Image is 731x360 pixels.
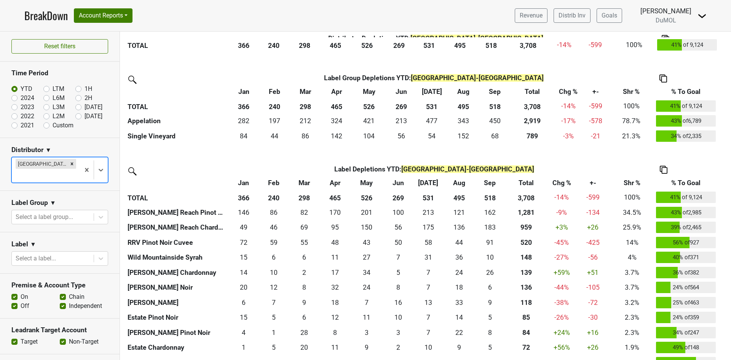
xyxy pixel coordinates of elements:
[259,128,289,144] td: 43.5
[413,220,443,235] td: 174.666
[584,116,607,126] div: -578
[512,116,552,126] div: 2,919
[126,235,228,250] th: RRV Pinot Noir Cuvee
[228,280,259,295] td: 20
[21,103,34,112] label: 2023
[475,265,505,280] td: 26
[228,98,259,114] th: 366
[385,238,412,247] div: 50
[507,238,546,247] div: 520
[475,235,505,250] td: 91
[259,71,608,85] th: Label Group Depletions YTD :
[413,190,443,205] th: 531
[608,98,654,114] td: 100%
[554,85,583,98] th: Chg %: activate to sort column ascending
[290,222,318,232] div: 69
[444,205,475,220] td: 121
[290,208,318,217] div: 82
[11,146,43,154] h3: Distributor
[289,37,320,52] th: 298
[697,11,707,21] img: Dropdown Menu
[289,220,320,235] td: 69
[126,265,228,280] th: [PERSON_NAME] Chardonnay
[410,35,543,42] span: [GEOGRAPHIC_DATA]-[GEOGRAPHIC_DATA]
[24,8,68,24] a: BreakDown
[290,128,322,144] td: 86.3
[321,85,352,98] th: Apr: activate to sort column ascending
[350,37,384,52] th: 526
[11,240,28,248] h3: Label
[507,268,546,278] div: 139
[320,235,350,250] td: 47.667
[292,116,320,126] div: 212
[289,235,320,250] td: 55
[547,265,576,280] td: +59 %
[230,222,257,232] div: 49
[477,208,503,217] div: 162
[479,128,510,144] td: 68
[479,98,510,114] th: 518
[259,37,289,52] th: 240
[475,190,505,205] th: 518
[322,238,348,247] div: 48
[505,176,547,190] th: Total: activate to sort column ascending
[481,116,509,126] div: 450
[352,208,381,217] div: 201
[126,128,228,144] th: Single Vineyard
[589,41,602,48] span: -599
[85,103,102,112] label: [DATE]
[415,208,442,217] div: 213
[547,250,576,265] td: -27 %
[386,128,417,144] td: 55.5
[230,238,257,247] div: 72
[477,252,503,262] div: 10
[290,85,322,98] th: Mar: activate to sort column ascending
[126,37,228,52] th: TOTAL
[547,176,576,190] th: Chg %: activate to sort column ascending
[261,116,288,126] div: 197
[230,252,257,262] div: 15
[413,280,443,295] td: 7.333
[654,85,718,98] th: % To Goal: activate to sort column ascending
[21,337,38,346] label: Target
[507,222,546,232] div: 959
[21,121,34,130] label: 2021
[578,252,608,262] div: -56
[417,85,447,98] th: Jul: activate to sort column ascending
[352,128,386,144] td: 104.332
[385,252,412,262] div: 7
[479,114,510,129] td: 450
[589,102,602,110] span: -599
[660,166,667,174] img: Copy to clipboard
[447,98,479,114] th: 495
[554,114,583,129] td: -17 %
[576,190,610,205] td: -599
[554,128,583,144] td: -3 %
[475,176,505,190] th: Sep: activate to sort column ascending
[444,250,475,265] td: 36
[21,292,28,301] label: On
[505,220,547,235] th: 959.033
[608,85,654,98] th: Shr %: activate to sort column ascending
[126,98,228,114] th: TOTAL
[320,176,350,190] th: Apr: activate to sort column ascending
[610,176,654,190] th: Shr %: activate to sort column ascending
[322,222,348,232] div: 95
[21,301,29,311] label: Off
[228,190,259,205] th: 366
[475,250,505,265] td: 10
[444,220,475,235] td: 136
[444,37,476,52] th: 495
[608,128,654,144] td: 21.3%
[230,268,257,278] div: 14
[228,205,259,220] td: 146
[126,73,138,85] img: filter
[475,205,505,220] td: 162
[411,74,544,82] span: [GEOGRAPHIC_DATA]-[GEOGRAPHIC_DATA]
[656,17,676,24] span: DuMOL
[352,222,381,232] div: 150
[354,116,384,126] div: 421
[510,98,554,114] th: 3,708
[444,280,475,295] td: 18
[68,159,76,169] div: Remove Monterey-CA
